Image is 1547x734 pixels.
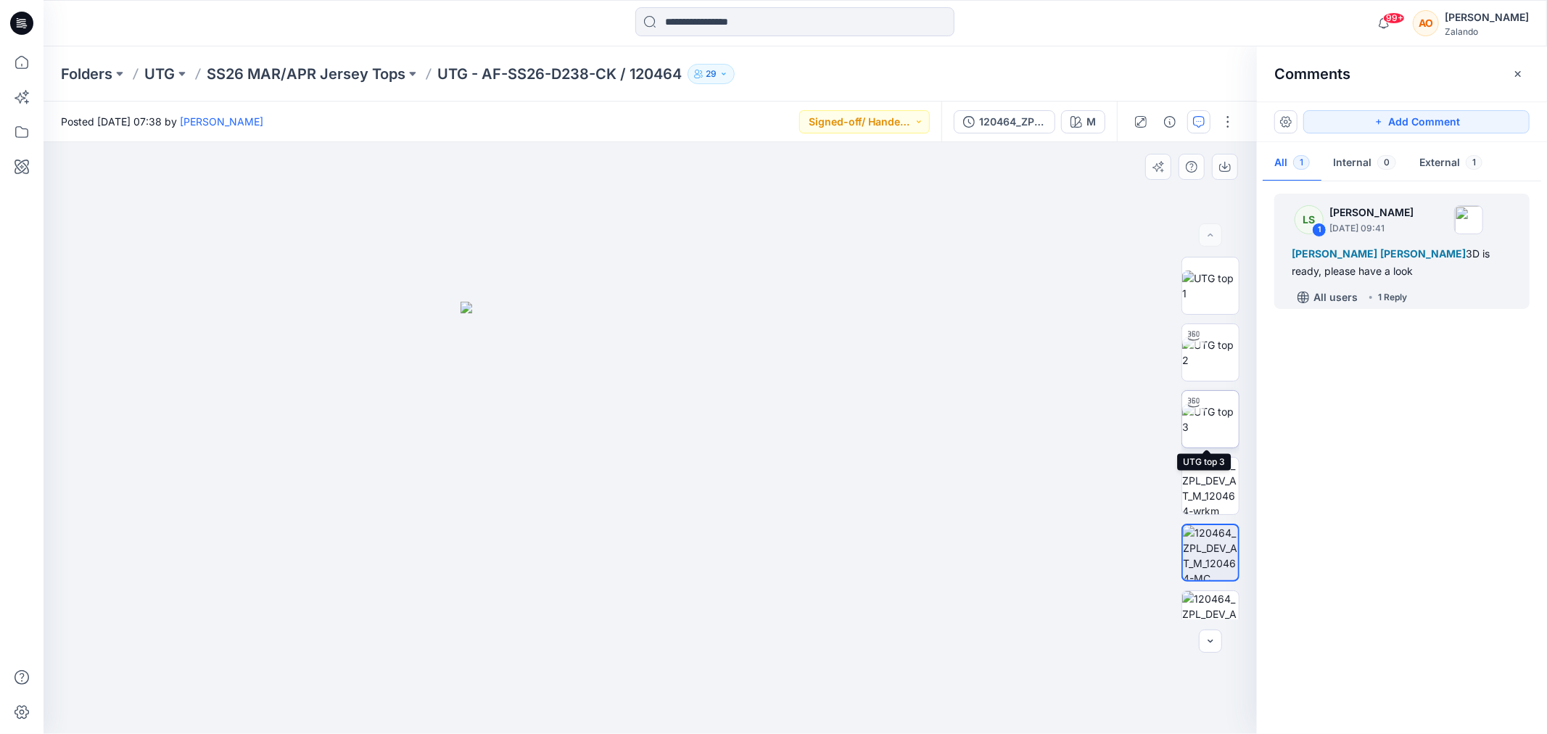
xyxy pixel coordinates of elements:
[1303,110,1530,133] button: Add Comment
[1378,290,1407,305] div: 1 Reply
[1321,145,1408,182] button: Internal
[1408,145,1494,182] button: External
[1182,458,1239,514] img: 120464_ZPL_DEV_AT_M_120464-wrkm
[1312,223,1327,237] div: 1
[144,64,175,84] a: UTG
[461,302,840,734] img: eyJhbGciOiJIUzI1NiIsImtpZCI6IjAiLCJzbHQiOiJzZXMiLCJ0eXAiOiJKV1QifQ.eyJkYXRhIjp7InR5cGUiOiJzdG9yYW...
[1263,145,1321,182] button: All
[1086,114,1096,130] div: M
[1061,110,1105,133] button: M
[1292,286,1364,309] button: All users
[1329,204,1414,221] p: [PERSON_NAME]
[1445,9,1529,26] div: [PERSON_NAME]
[61,64,112,84] a: Folders
[1377,155,1396,170] span: 0
[1292,247,1377,260] span: [PERSON_NAME]
[1466,155,1482,170] span: 1
[1183,525,1238,580] img: 120464_ZPL_DEV_AT_M_120464-MC
[1293,155,1310,170] span: 1
[1313,289,1358,306] p: All users
[954,110,1055,133] button: 120464_ZPL_DEV
[1295,205,1324,234] div: LS
[207,64,405,84] a: SS26 MAR/APR Jersey Tops
[688,64,735,84] button: 29
[1158,110,1181,133] button: Details
[437,64,682,84] p: UTG - AF-SS26-D238-CK / 120464
[979,114,1046,130] div: 120464_ZPL_DEV
[61,114,263,129] span: Posted [DATE] 07:38 by
[1274,65,1350,83] h2: Comments
[706,66,717,82] p: 29
[1445,26,1529,37] div: Zalando
[1413,10,1439,36] div: AO
[1182,337,1239,368] img: UTG top 2
[1380,247,1466,260] span: [PERSON_NAME]
[1182,404,1239,434] img: UTG top 3
[180,115,263,128] a: [PERSON_NAME]
[1329,221,1414,236] p: [DATE] 09:41
[1182,271,1239,301] img: UTG top 1
[1383,12,1405,24] span: 99+
[1182,591,1239,648] img: 120464_ZPL_DEV_AT_M_120464-patterns
[1292,245,1512,280] div: 3D is ready, please have a look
